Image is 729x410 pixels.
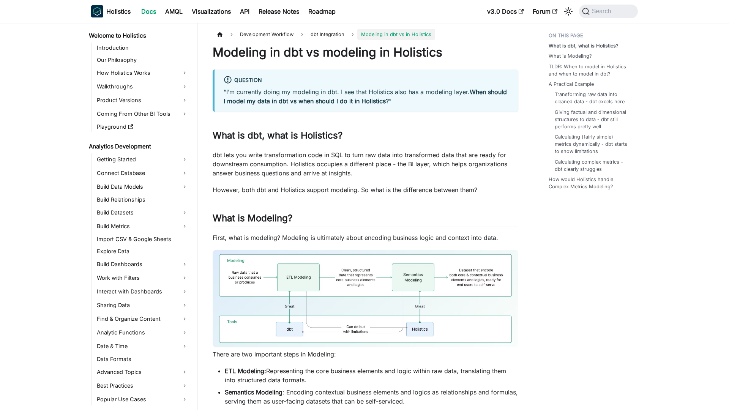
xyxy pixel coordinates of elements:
[590,8,616,15] span: Search
[579,5,638,18] button: Search (Command+K)
[95,326,191,339] a: Analytic Functions
[304,5,340,17] a: Roadmap
[357,29,435,40] span: Modeling in dbt vs in Holistics
[213,29,227,40] a: Home page
[225,388,518,406] li: : Encoding contextual business elements and logics as relationships and formulas, serving them as...
[95,285,191,298] a: Interact with Dashboards
[213,150,518,178] p: dbt lets you write transformation code in SQL to turn raw data into transformed data that are rea...
[555,91,630,105] a: Transforming raw data into cleaned data - dbt excels here
[95,313,191,325] a: Find & Organize Content
[528,5,562,17] a: Forum
[311,32,344,37] span: dbt Integration
[95,121,191,132] a: Playground
[95,354,191,364] a: Data Formats
[213,233,518,242] p: First, what is modeling? Modeling is ultimately about encoding business logic and context into data.
[562,5,574,17] button: Switch between dark and light mode (currently system mode)
[307,29,348,40] a: dbt Integration
[235,5,254,17] a: API
[95,55,191,65] a: Our Philosophy
[95,108,191,120] a: Coming From Other BI Tools
[549,63,633,77] a: TLDR: When to model in Holistics and when to model in dbt?
[555,133,630,155] a: Calculating (fairly simple) metrics dynamically - dbt starts to show limitations
[254,5,304,17] a: Release Notes
[95,272,191,284] a: Work with Filters
[224,88,507,105] strong: When should I model my data in dbt vs when should I do it in Holistics?
[549,42,619,49] a: What is dbt, what is Holistics?
[213,185,518,194] p: However, both dbt and Holistics support modeling. So what is the difference between them?
[161,5,187,17] a: AMQL
[95,393,191,405] a: Popular Use Cases
[549,43,619,49] strong: What is dbt, what is Holistics?
[106,7,131,16] b: Holistics
[483,5,528,17] a: v3.0 Docs
[95,258,191,270] a: Build Dashboards
[95,194,191,205] a: Build Relationships
[224,87,509,106] p: “I’m currently doing my modeling in dbt. I see that Holistics also has a modeling layer. ”
[87,30,191,41] a: Welcome to Holistics
[95,366,191,378] a: Advanced Topics
[95,380,191,392] a: Best Practices
[95,67,191,79] a: How Holistics Works
[236,29,297,40] span: Development Workflow
[137,5,161,17] a: Docs
[213,29,518,40] nav: Breadcrumbs
[91,5,131,17] a: HolisticsHolisticsHolistics
[549,80,594,88] a: A Practical Example
[555,158,630,173] a: Calculating complex metrics - dbt clearly struggles
[95,153,191,166] a: Getting Started
[87,141,191,152] a: Analytics Development
[225,388,282,396] strong: Semantics Modeling
[95,234,191,244] a: Import CSV & Google Sheets
[84,23,197,410] nav: Docs sidebar
[95,43,191,53] a: Introduction
[225,367,266,375] strong: ETL Modeling:
[91,5,103,17] img: Holistics
[95,220,191,232] a: Build Metrics
[213,45,518,60] h1: Modeling in dbt vs modeling in Holistics
[213,350,518,359] p: There are two important steps in Modeling:
[213,213,518,227] h2: What is Modeling?
[95,299,191,311] a: Sharing Data
[95,181,191,193] a: Build Data Models
[555,109,630,131] a: Giving factual and dimensional structures to data - dbt still performs pretty well
[187,5,235,17] a: Visualizations
[213,130,342,141] strong: What is dbt, what is Holistics?
[213,250,518,347] img: modeling-modeling-in-dbt-vs-holistics
[225,366,518,385] li: Representing the core business elements and logic within raw data, translating them into structur...
[224,76,509,85] div: Question
[95,80,191,93] a: Walkthroughs
[549,52,592,60] a: What is Modeling?
[95,167,191,179] a: Connect Database
[95,340,191,352] a: Date & Time
[95,207,191,219] a: Build Datasets
[95,94,191,106] a: Product Versions
[549,176,633,190] a: How would Holistics handle Complex Metrics Modeling?
[95,246,191,257] a: Explore Data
